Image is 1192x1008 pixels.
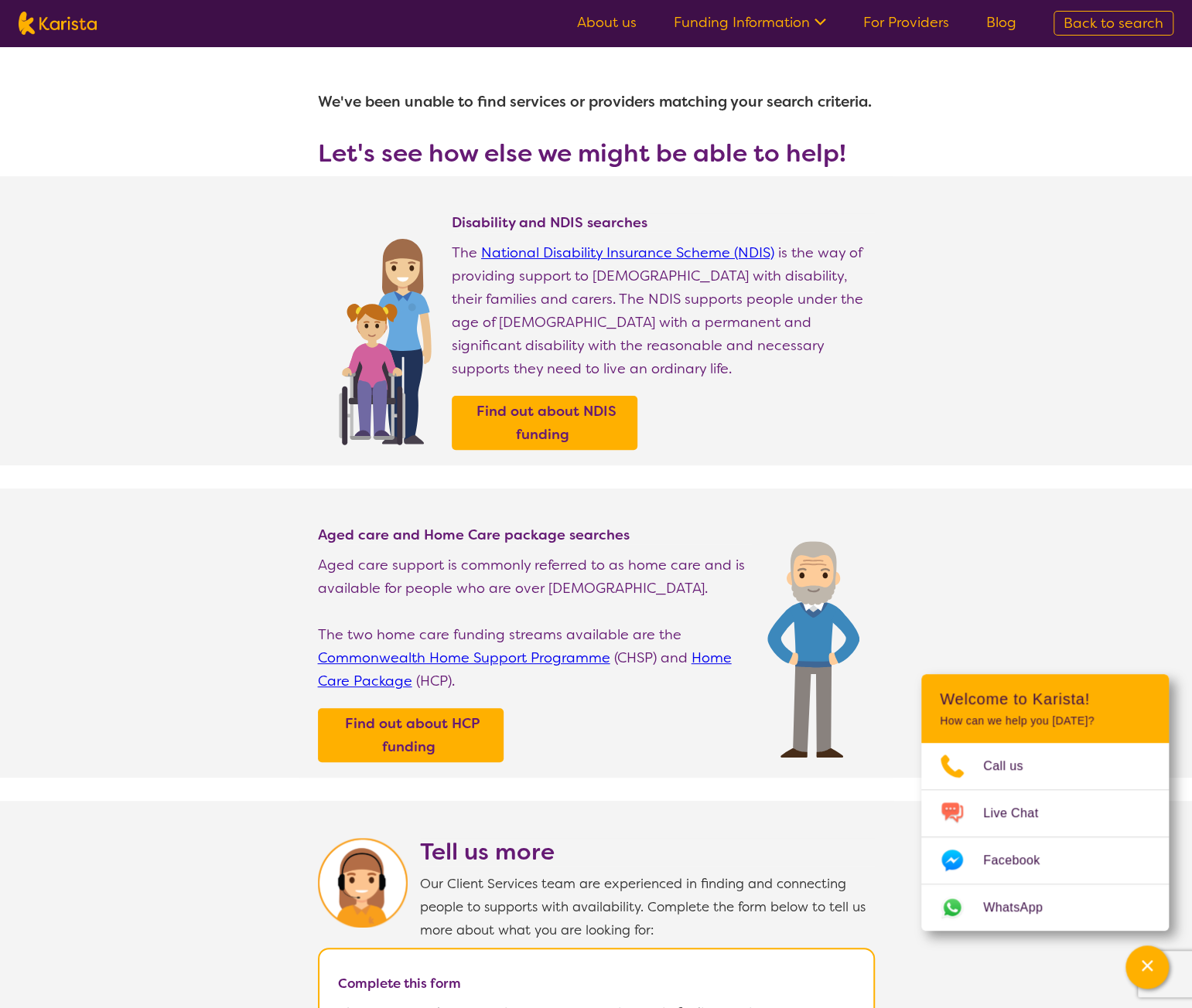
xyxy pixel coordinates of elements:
span: Live Chat [983,802,1057,825]
a: For Providers [863,13,949,32]
a: Find out about NDIS funding [456,400,634,446]
a: Funding Information [674,13,826,32]
h4: Aged care and Home Care package searches [318,526,752,544]
h2: Welcome to Karista! [940,690,1150,708]
p: Our Client Services team are experienced in finding and connecting people to supports with availa... [420,872,875,942]
a: National Disability Insurance Scheme (NDIS) [481,243,774,262]
b: Complete this form [338,975,461,992]
img: Find NDIS and Disability services and providers [333,229,436,445]
button: Channel Menu [1125,945,1169,989]
ul: Choose channel [921,743,1169,931]
h1: We've been unable to find services or providers matching your search criteria. [318,83,875,121]
a: Web link opens in a new tab. [921,884,1169,931]
span: Facebook [983,849,1058,872]
p: The two home care funding streams available are the (CHSP) and (HCP). [318,623,752,693]
span: WhatsApp [983,896,1061,919]
img: Karista logo [19,12,97,35]
p: The is the way of providing support to [DEMOGRAPHIC_DATA] with disability, their families and car... [452,241,875,380]
span: Call us [983,754,1042,778]
a: About us [577,13,637,32]
a: Blog [986,13,1016,32]
span: Back to search [1064,14,1163,32]
b: Find out about HCP funding [345,714,480,756]
h3: Let's see how else we might be able to help! [318,139,875,167]
img: Find Age care and home care package services and providers [767,541,859,758]
b: Find out about NDIS funding [476,402,616,444]
a: Back to search [1054,11,1173,36]
h2: Tell us more [420,838,875,866]
p: How can we help you [DATE]? [940,714,1150,727]
div: Channel Menu [921,674,1169,931]
a: Commonwealth Home Support Programme [318,649,610,667]
img: Karista Client Service [318,838,408,928]
h4: Disability and NDIS searches [452,213,875,232]
a: Find out about HCP funding [322,712,500,758]
p: Aged care support is commonly referred to as home care and is available for people who are over [... [318,553,752,600]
